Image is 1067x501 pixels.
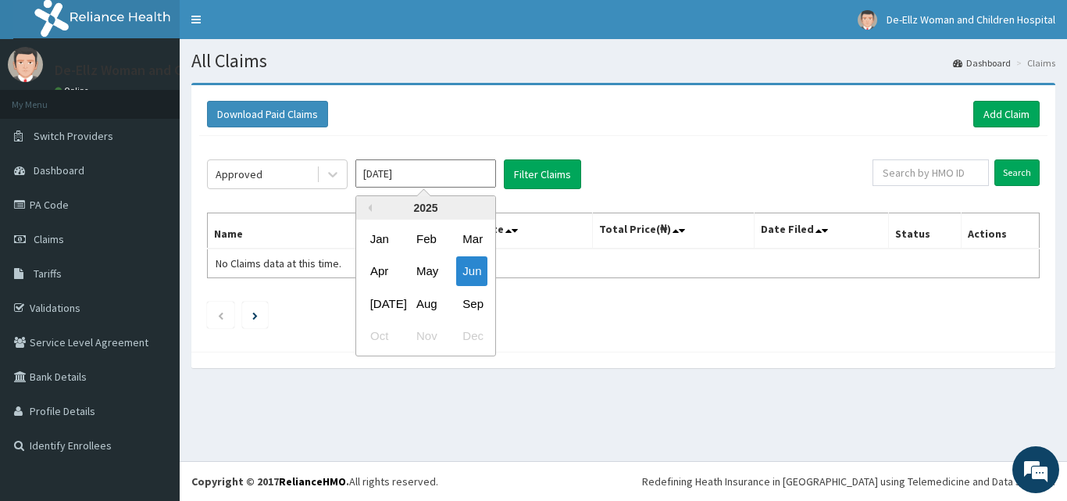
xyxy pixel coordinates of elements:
[180,461,1067,501] footer: All rights reserved.
[29,78,63,117] img: d_794563401_company_1708531726252_794563401
[191,51,1055,71] h1: All Claims
[1012,56,1055,70] li: Claims
[34,129,113,143] span: Switch Providers
[889,213,962,249] th: Status
[256,8,294,45] div: Minimize live chat window
[994,159,1040,186] input: Search
[55,63,280,77] p: De-Ellz Woman and Children Hospital
[356,223,495,352] div: month 2025-06
[364,204,372,212] button: Previous Year
[456,257,487,286] div: Choose June 2025
[410,257,441,286] div: Choose May 2025
[216,166,262,182] div: Approved
[55,85,92,96] a: Online
[208,213,417,249] th: Name
[858,10,877,30] img: User Image
[217,308,224,322] a: Previous page
[953,56,1011,70] a: Dashboard
[410,289,441,318] div: Choose August 2025
[504,159,581,189] button: Filter Claims
[642,474,1055,489] div: Redefining Heath Insurance in [GEOGRAPHIC_DATA] using Telemedicine and Data Science!
[356,196,495,220] div: 2025
[961,213,1039,249] th: Actions
[873,159,989,186] input: Search by HMO ID
[8,47,43,82] img: User Image
[91,151,216,309] span: We're online!
[207,101,328,127] button: Download Paid Claims
[191,474,349,488] strong: Copyright © 2017 .
[364,289,395,318] div: Choose July 2025
[355,159,496,188] input: Select Month and Year
[81,88,262,108] div: Chat with us now
[364,224,395,253] div: Choose January 2025
[34,267,62,281] span: Tariffs
[216,256,341,270] span: No Claims data at this time.
[410,224,441,253] div: Choose February 2025
[34,232,64,246] span: Claims
[755,213,889,249] th: Date Filed
[364,257,395,286] div: Choose April 2025
[456,289,487,318] div: Choose September 2025
[8,335,298,389] textarea: Type your message and hit 'Enter'
[973,101,1040,127] a: Add Claim
[592,213,755,249] th: Total Price(₦)
[279,474,346,488] a: RelianceHMO
[887,13,1055,27] span: De-Ellz Woman and Children Hospital
[34,163,84,177] span: Dashboard
[252,308,258,322] a: Next page
[456,224,487,253] div: Choose March 2025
